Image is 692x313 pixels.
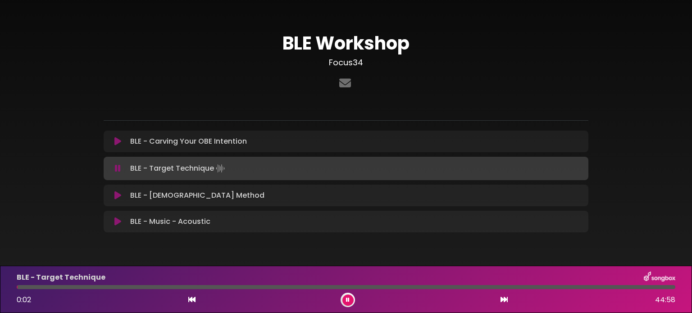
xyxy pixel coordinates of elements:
p: BLE - Carving Your OBE Intention [130,136,247,147]
p: BLE - [DEMOGRAPHIC_DATA] Method [130,190,264,201]
h1: BLE Workshop [104,32,588,54]
img: waveform4.gif [214,162,227,175]
p: BLE - Target Technique [130,162,227,175]
p: BLE - Music - Acoustic [130,216,210,227]
h3: Focus34 [104,58,588,68]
